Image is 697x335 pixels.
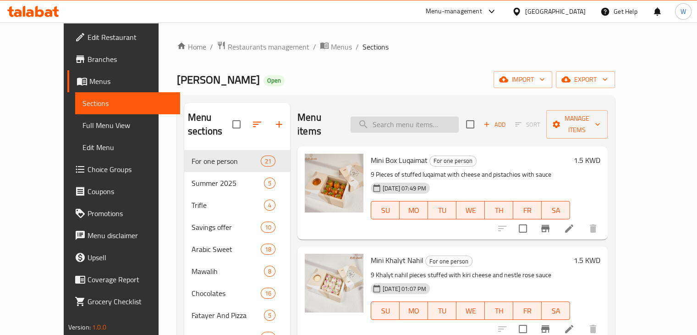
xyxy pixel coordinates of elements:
[184,238,290,260] div: Arabic Sweet18
[574,254,600,267] h6: 1.5 KWD
[268,113,290,135] button: Add section
[88,186,173,197] span: Coupons
[177,41,206,52] a: Home
[177,69,260,90] span: [PERSON_NAME]
[264,200,275,211] div: items
[371,201,400,219] button: SU
[480,117,509,132] button: Add
[261,223,275,232] span: 10
[356,41,359,52] li: /
[89,76,173,87] span: Menus
[371,301,400,320] button: SU
[681,6,686,17] span: W
[227,115,246,134] span: Select all sections
[545,304,566,318] span: SA
[426,6,482,17] div: Menu-management
[517,204,538,217] span: FR
[545,204,566,217] span: SA
[313,41,316,52] li: /
[264,311,275,320] span: 5
[375,304,396,318] span: SU
[403,304,424,318] span: MO
[456,201,485,219] button: WE
[400,301,428,320] button: MO
[192,200,264,211] span: Trifle
[264,310,275,321] div: items
[88,208,173,219] span: Promotions
[192,178,264,189] div: Summer 2025
[261,288,275,299] div: items
[485,301,513,320] button: TH
[67,26,180,48] a: Edit Restaurant
[554,113,600,136] span: Manage items
[67,158,180,180] a: Choice Groups
[184,150,290,172] div: For one person21
[263,75,285,86] div: Open
[480,117,509,132] span: Add item
[400,201,428,219] button: MO
[217,41,309,53] a: Restaurants management
[494,71,552,88] button: import
[75,136,180,158] a: Edit Menu
[362,41,389,52] span: Sections
[564,223,575,234] a: Edit menu item
[184,172,290,194] div: Summer 20255
[184,282,290,304] div: Chocolates16
[501,74,545,85] span: import
[67,180,180,202] a: Coupons
[67,48,180,70] a: Branches
[379,285,430,293] span: [DATE] 01:07 PM
[574,154,600,167] h6: 1.5 KWD
[192,222,261,233] div: Savings offer
[228,41,309,52] span: Restaurants management
[184,216,290,238] div: Savings offer10
[261,156,275,167] div: items
[82,142,173,153] span: Edit Menu
[261,222,275,233] div: items
[264,266,275,277] div: items
[425,256,472,267] div: For one person
[177,41,615,53] nav: breadcrumb
[460,204,481,217] span: WE
[192,288,261,299] span: Chocolates
[461,115,480,134] span: Select section
[188,111,232,138] h2: Menu sections
[67,246,180,268] a: Upsell
[488,304,510,318] span: TH
[184,260,290,282] div: Mawalih8
[305,254,363,313] img: Mini Khalyt Nahil
[432,204,453,217] span: TU
[482,119,507,130] span: Add
[563,74,608,85] span: export
[92,321,106,333] span: 1.0.0
[67,202,180,224] a: Promotions
[192,266,264,277] span: Mawalih
[429,156,477,167] div: For one person
[509,117,546,132] span: Select section first
[525,6,586,17] div: [GEOGRAPHIC_DATA]
[68,321,91,333] span: Version:
[534,218,556,240] button: Branch-specific-item
[264,267,275,276] span: 8
[542,201,570,219] button: SA
[582,218,604,240] button: delete
[305,154,363,212] img: Mini Box Luqaimat
[192,244,261,255] div: Arabic Sweet
[75,114,180,136] a: Full Menu View
[546,110,608,139] button: Manage items
[264,178,275,189] div: items
[456,301,485,320] button: WE
[432,304,453,318] span: TU
[351,117,459,133] input: search
[371,169,570,180] p: 9 Pieces of stuffed luqaimat with cheese and pistachios with sauce
[67,268,180,290] a: Coverage Report
[371,253,423,267] span: Mini Khalyt Nahil
[371,153,428,167] span: Mini Box Luqaimat
[88,164,173,175] span: Choice Groups
[261,244,275,255] div: items
[184,194,290,216] div: Trifle4
[88,230,173,241] span: Menu disclaimer
[75,92,180,114] a: Sections
[375,204,396,217] span: SU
